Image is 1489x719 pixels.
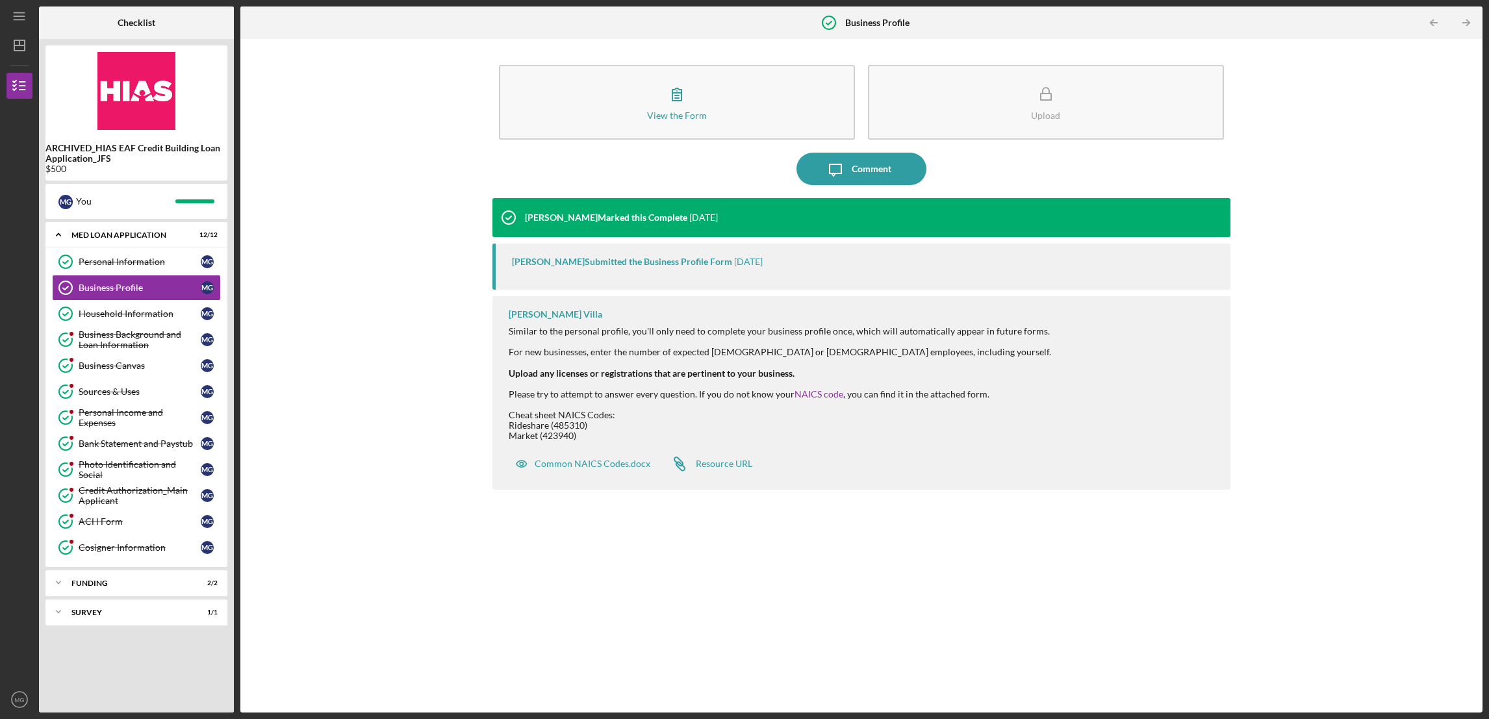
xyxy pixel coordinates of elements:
[852,153,891,185] div: Comment
[512,257,732,267] div: [PERSON_NAME] Submitted the Business Profile Form
[201,333,214,346] div: M G
[696,459,752,469] div: Resource URL
[509,368,795,379] strong: Upload any licenses or registrations that are pertinent to your business.
[45,143,227,164] b: ARCHIVED_HIAS EAF Credit Building Loan Application_JFS
[118,18,155,28] b: Checklist
[79,542,201,553] div: Cosigner Information
[52,483,221,509] a: Credit Authorization_Main ApplicantMG
[525,212,687,223] div: [PERSON_NAME] Marked this Complete
[201,255,214,268] div: M G
[201,463,214,476] div: M G
[201,437,214,450] div: M G
[79,438,201,449] div: Bank Statement and Paystub
[79,309,201,319] div: Household Information
[52,327,221,353] a: Business Background and Loan InformationMG
[71,579,185,587] div: Funding
[52,535,221,561] a: Cosigner InformationMG
[52,275,221,301] a: Business ProfileMG
[689,212,718,223] time: 2024-09-19 16:51
[45,52,227,130] img: Product logo
[76,190,175,212] div: You
[52,379,221,405] a: Sources & UsesMG
[647,110,707,120] div: View the Form
[201,307,214,320] div: M G
[52,405,221,431] a: Personal Income and ExpensesMG
[79,386,201,397] div: Sources & Uses
[6,687,32,713] button: MG
[201,359,214,372] div: M G
[796,153,926,185] button: Comment
[79,459,201,480] div: Photo Identification and Social
[79,283,201,293] div: Business Profile
[509,326,1051,441] div: Similar to the personal profile, you'll only need to complete your business profile once, which w...
[201,515,214,528] div: M G
[79,360,201,371] div: Business Canvas
[79,329,201,350] div: Business Background and Loan Information
[52,249,221,275] a: Personal InformationMG
[52,509,221,535] a: ACH FormMG
[45,164,227,174] div: $500
[58,195,73,209] div: M G
[52,301,221,327] a: Household InformationMG
[52,353,221,379] a: Business CanvasMG
[201,541,214,554] div: M G
[201,385,214,398] div: M G
[52,431,221,457] a: Bank Statement and PaystubMG
[79,516,201,527] div: ACH Form
[509,309,602,320] div: [PERSON_NAME] Villa
[71,609,185,616] div: Survey
[509,451,657,477] button: Common NAICS Codes.docx
[194,609,218,616] div: 1 / 1
[194,231,218,239] div: 12 / 12
[79,485,201,506] div: Credit Authorization_Main Applicant
[52,457,221,483] a: Photo Identification and SocialMG
[734,257,763,267] time: 2024-09-19 16:51
[663,451,752,477] a: Resource URL
[201,411,214,424] div: M G
[868,65,1224,140] button: Upload
[79,257,201,267] div: Personal Information
[79,407,201,428] div: Personal Income and Expenses
[499,65,855,140] button: View the Form
[201,489,214,502] div: M G
[194,579,218,587] div: 2 / 2
[1031,110,1060,120] div: Upload
[535,459,650,469] div: Common NAICS Codes.docx
[795,388,843,399] a: NAICS code
[201,281,214,294] div: M G
[14,696,24,703] text: MG
[71,231,185,239] div: MED Loan Application
[845,18,910,28] b: Business Profile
